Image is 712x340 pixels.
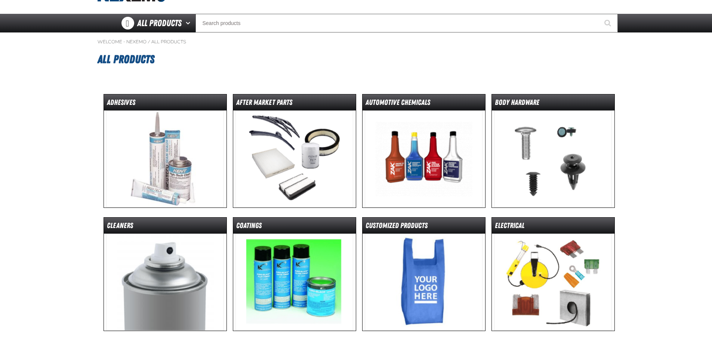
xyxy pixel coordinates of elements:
a: All Products [151,39,186,45]
a: Coatings [233,217,356,331]
img: Body Hardware [494,110,612,208]
dt: Coatings [233,221,356,234]
a: Customized Products [362,217,486,331]
a: Adhesives [104,94,227,208]
a: After Market Parts [233,94,356,208]
img: Cleaners [106,234,224,331]
dt: After Market Parts [233,97,356,110]
h1: All Products [98,49,615,69]
a: Cleaners [104,217,227,331]
input: Search [195,14,618,32]
dt: Automotive Chemicals [363,97,485,110]
nav: Breadcrumbs [98,39,615,45]
dt: Body Hardware [492,97,614,110]
img: Coatings [235,234,353,331]
button: Open All Products pages [183,14,195,32]
img: Automotive Chemicals [365,110,483,208]
button: Start Searching [599,14,618,32]
dt: Adhesives [104,97,226,110]
img: After Market Parts [235,110,353,208]
dt: Electrical [492,221,614,234]
a: Welcome - Nexemo [98,39,147,45]
a: Electrical [491,217,615,331]
dt: Cleaners [104,221,226,234]
a: Body Hardware [491,94,615,208]
img: Adhesives [106,110,224,208]
span: All Products [137,16,182,30]
a: Automotive Chemicals [362,94,486,208]
img: Customized Products [365,234,483,331]
dt: Customized Products [363,221,485,234]
img: Electrical [494,234,612,331]
span: / [148,39,150,45]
